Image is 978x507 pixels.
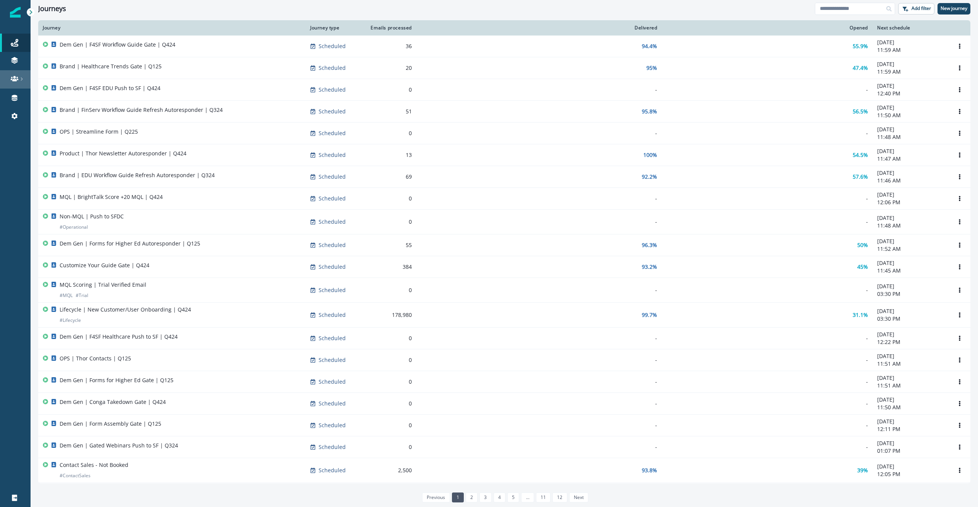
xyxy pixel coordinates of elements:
div: - [421,421,657,429]
p: Scheduled [319,263,346,271]
p: Scheduled [319,334,346,342]
a: Brand | EDU Workflow Guide Refresh Autoresponder | Q324Scheduled6992.2%57.6%[DATE]11:46 AMOptions [38,166,970,188]
ul: Pagination [420,492,588,502]
p: Dem Gen | Gated Webinars Push to SF | Q324 [60,442,178,449]
p: 11:46 AM [877,177,944,184]
p: 47.4% [853,64,868,72]
p: Product | Thor Newsletter Autoresponder | Q424 [60,150,186,157]
p: [DATE] [877,214,944,222]
p: Lifecycle | New Customer/User Onboarding | Q424 [60,306,191,313]
a: Brand | Healthcare Trends Gate | Q125Scheduled2095%47.4%[DATE]11:59 AMOptions [38,57,970,79]
p: 11:45 AM [877,267,944,274]
div: - [421,195,657,202]
p: # ContactSales [60,472,91,480]
a: Next page [569,492,588,502]
div: 69 [368,173,412,181]
a: Contact Sales - Not Booked#ContactSalesScheduled2,50093.8%39%[DATE]12:05 PMOptions [38,458,970,483]
p: Non-MQL | Push to SFDC [60,213,124,220]
p: [DATE] [877,259,944,267]
p: 50% [857,241,868,249]
button: Options [954,193,966,204]
p: # MQL [60,292,73,299]
p: 92.2% [642,173,657,181]
p: [DATE] [877,283,944,290]
button: Options [954,62,966,74]
div: 178,980 [368,311,412,319]
p: Scheduled [319,129,346,137]
p: 93.2% [642,263,657,271]
p: 57.6% [853,173,868,181]
a: Dem Gen | Gated Webinars Push to SF | Q324Scheduled0--[DATE]01:07 PMOptions [38,436,970,458]
p: Dem Gen | Form Assembly Gate | Q125 [60,420,161,428]
p: [DATE] [877,396,944,404]
p: [DATE] [877,307,944,315]
button: Options [954,171,966,182]
p: MQL Scoring | Trial Verified Email [60,281,146,289]
button: Options [954,376,966,388]
div: - [421,378,657,386]
a: Page 2 [466,492,478,502]
p: # Lifecycle [60,316,81,324]
p: Scheduled [319,311,346,319]
div: - [666,334,868,342]
p: 56.5% [853,108,868,115]
p: Scheduled [319,400,346,407]
p: [DATE] [877,331,944,338]
p: Scheduled [319,195,346,202]
div: 51 [368,108,412,115]
div: - [421,86,657,94]
button: Options [954,106,966,117]
p: OPS | Streamline Form | Q225 [60,128,138,136]
div: Next schedule [877,25,944,31]
p: Scheduled [319,286,346,294]
p: [DATE] [877,126,944,133]
p: 99.7% [642,311,657,319]
div: - [421,443,657,451]
p: 11:59 AM [877,46,944,54]
a: Dem Gen | F4SF Workflow Guide Gate | Q424Scheduled3694.4%55.9%[DATE]11:59 AMOptions [38,36,970,57]
a: Dem Gen | Forms for Higher Ed Autoresponder | Q125Scheduled5596.3%50%[DATE]11:52 AMOptions [38,234,970,256]
div: 55 [368,241,412,249]
p: Scheduled [319,108,346,115]
a: OPS | Streamline Form | Q225Scheduled0--[DATE]11:48 AMOptions [38,123,970,144]
p: Scheduled [319,421,346,429]
div: - [421,356,657,364]
p: Dem Gen | Forms for Higher Ed Gate | Q125 [60,376,173,384]
p: Scheduled [319,378,346,386]
a: Lifecycle | New Customer/User Onboarding | Q424#LifecycleScheduled178,98099.7%31.1%[DATE]03:30 PM... [38,303,970,328]
p: Scheduled [319,467,346,474]
p: [DATE] [877,60,944,68]
p: 95.8% [642,108,657,115]
p: 55.9% [853,42,868,50]
div: 13 [368,151,412,159]
div: 0 [368,286,412,294]
button: Options [954,309,966,321]
p: [DATE] [877,439,944,447]
p: [DATE] [877,191,944,199]
div: - [421,286,657,294]
div: Emails processed [368,25,412,31]
a: Dem Gen | Form Assembly Gate | Q125Scheduled0--[DATE]12:11 PMOptions [38,415,970,436]
p: Brand | Healthcare Trends Gate | Q125 [60,63,162,70]
button: Options [954,216,966,228]
p: Dem Gen | F4SF EDU Push to SF | Q424 [60,84,160,92]
div: 0 [368,400,412,407]
div: 0 [368,195,412,202]
div: 2,500 [368,467,412,474]
button: Options [954,354,966,366]
p: 31.1% [853,311,868,319]
p: 11:47 AM [877,155,944,163]
p: 11:50 AM [877,404,944,411]
p: Scheduled [319,42,346,50]
a: Brand | FinServ Workflow Guide Refresh Autoresponder | Q324Scheduled5195.8%56.5%[DATE]11:50 AMOpt... [38,101,970,123]
p: Scheduled [319,151,346,159]
p: 45% [857,263,868,271]
a: Page 1 is your current page [452,492,464,502]
p: 100% [643,151,657,159]
p: Scheduled [319,64,346,72]
p: 94.4% [642,42,657,50]
p: 93.8% [642,467,657,474]
a: Dem Gen | F4SF EDU Push to SF | Q424Scheduled0--[DATE]12:40 PMOptions [38,79,970,101]
button: Options [954,333,966,344]
p: [DATE] [877,169,944,177]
